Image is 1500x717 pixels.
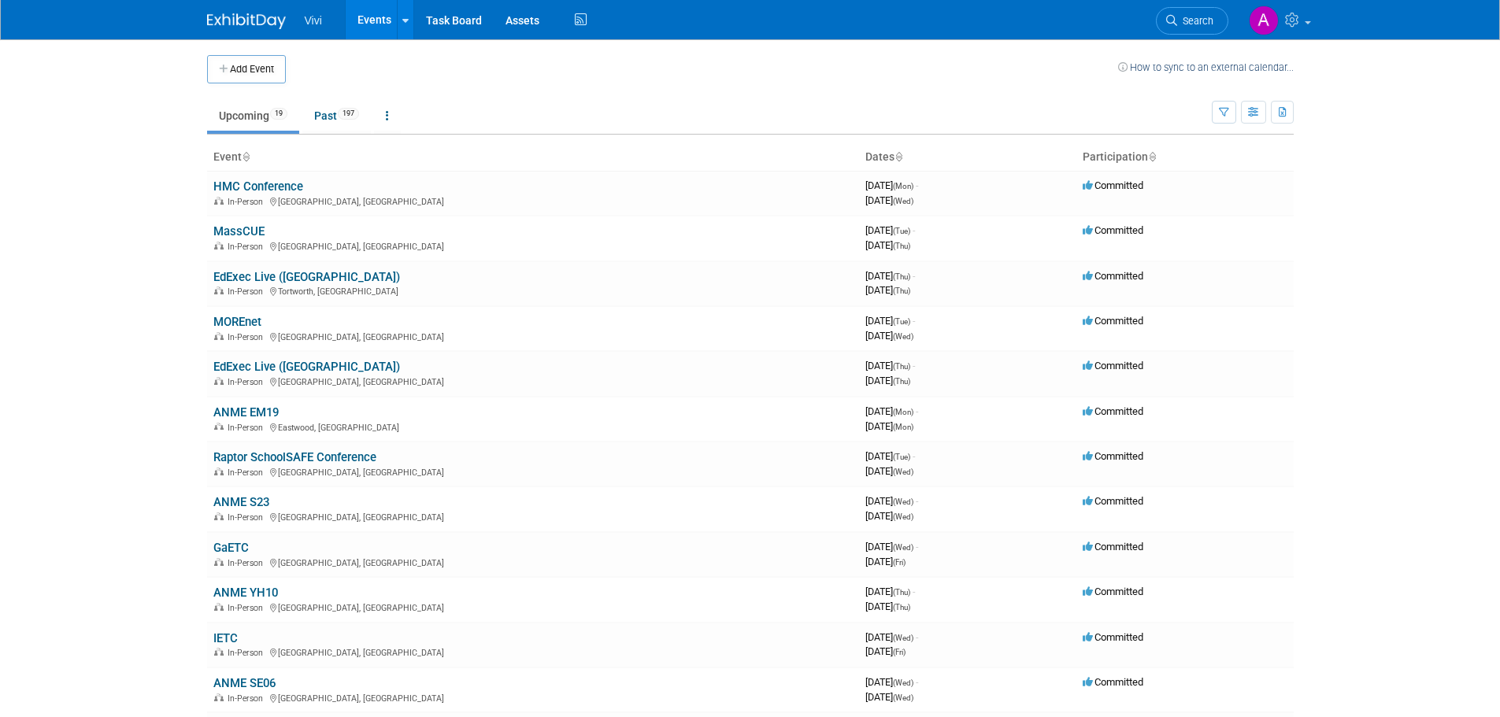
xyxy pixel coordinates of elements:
a: EdExec Live ([GEOGRAPHIC_DATA]) [213,360,400,374]
a: ANME YH10 [213,586,278,600]
div: [GEOGRAPHIC_DATA], [GEOGRAPHIC_DATA] [213,691,853,704]
span: [DATE] [865,450,915,462]
span: In-Person [228,648,268,658]
span: (Wed) [893,634,913,642]
span: Committed [1083,450,1143,462]
span: Committed [1083,224,1143,236]
span: In-Person [228,512,268,523]
div: [GEOGRAPHIC_DATA], [GEOGRAPHIC_DATA] [213,556,853,568]
div: [GEOGRAPHIC_DATA], [GEOGRAPHIC_DATA] [213,375,853,387]
div: [GEOGRAPHIC_DATA], [GEOGRAPHIC_DATA] [213,601,853,613]
span: (Wed) [893,512,913,521]
img: In-Person Event [214,603,224,611]
span: (Wed) [893,197,913,205]
span: Committed [1083,405,1143,417]
span: [DATE] [865,405,918,417]
div: [GEOGRAPHIC_DATA], [GEOGRAPHIC_DATA] [213,465,853,478]
span: Committed [1083,676,1143,688]
a: ANME EM19 [213,405,279,419]
span: [DATE] [865,224,915,236]
a: MassCUE [213,224,265,238]
span: (Mon) [893,182,913,190]
span: [DATE] [865,676,918,688]
span: In-Person [228,197,268,207]
span: (Fri) [893,648,906,656]
a: ANME S23 [213,495,269,509]
a: Sort by Event Name [242,150,250,163]
img: In-Person Event [214,286,224,294]
span: In-Person [228,558,268,568]
span: In-Person [228,332,268,342]
span: [DATE] [865,179,918,191]
div: [GEOGRAPHIC_DATA], [GEOGRAPHIC_DATA] [213,239,853,252]
a: EdExec Live ([GEOGRAPHIC_DATA]) [213,270,400,284]
span: [DATE] [865,601,910,612]
th: Dates [859,144,1076,171]
span: - [916,676,918,688]
span: Vivi [305,14,322,27]
span: (Thu) [893,362,910,371]
span: [DATE] [865,556,906,567]
span: (Thu) [893,377,910,386]
span: [DATE] [865,510,913,522]
span: Committed [1083,360,1143,371]
img: In-Person Event [214,242,224,249]
div: [GEOGRAPHIC_DATA], [GEOGRAPHIC_DATA] [213,330,853,342]
div: Eastwood, [GEOGRAPHIC_DATA] [213,420,853,433]
span: [DATE] [865,495,918,507]
a: Sort by Participation Type [1148,150,1156,163]
img: In-Person Event [214,377,224,385]
span: In-Person [228,693,268,704]
span: - [913,360,915,371]
img: In-Person Event [214,332,224,340]
img: In-Person Event [214,693,224,701]
span: (Thu) [893,603,910,612]
span: (Mon) [893,423,913,431]
span: - [916,541,918,553]
span: [DATE] [865,631,918,643]
a: Upcoming19 [207,101,299,131]
span: Committed [1083,270,1143,282]
a: Past197 [302,101,371,131]
span: (Wed) [893,543,913,552]
div: [GEOGRAPHIC_DATA], [GEOGRAPHIC_DATA] [213,510,853,523]
img: In-Person Event [214,648,224,656]
span: [DATE] [865,315,915,327]
span: (Tue) [893,453,910,461]
span: - [916,405,918,417]
span: - [913,270,915,282]
span: - [913,450,915,462]
span: In-Person [228,423,268,433]
span: (Wed) [893,468,913,476]
span: [DATE] [865,541,918,553]
span: [DATE] [865,284,910,296]
a: Raptor SchoolSAFE Conference [213,450,376,464]
span: [DATE] [865,194,913,206]
a: MOREnet [213,315,261,329]
img: ExhibitDay [207,13,286,29]
span: (Fri) [893,558,906,567]
span: - [916,495,918,507]
span: In-Person [228,377,268,387]
span: 197 [338,108,359,120]
span: [DATE] [865,645,906,657]
th: Event [207,144,859,171]
span: Committed [1083,586,1143,597]
span: - [913,586,915,597]
div: [GEOGRAPHIC_DATA], [GEOGRAPHIC_DATA] [213,194,853,207]
img: In-Person Event [214,512,224,520]
img: In-Person Event [214,468,224,475]
span: Search [1177,15,1213,27]
a: HMC Conference [213,179,303,194]
a: GaETC [213,541,249,555]
span: Committed [1083,541,1143,553]
img: In-Person Event [214,423,224,431]
span: [DATE] [865,586,915,597]
span: (Wed) [893,693,913,702]
span: (Tue) [893,317,910,326]
span: [DATE] [865,465,913,477]
span: (Tue) [893,227,910,235]
span: (Thu) [893,286,910,295]
span: In-Person [228,286,268,297]
div: Tortworth, [GEOGRAPHIC_DATA] [213,284,853,297]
